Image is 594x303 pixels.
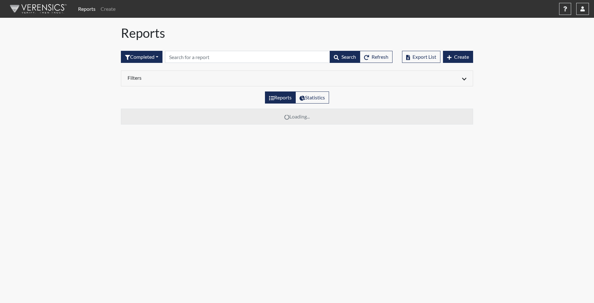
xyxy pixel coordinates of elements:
span: Refresh [372,54,388,60]
span: Export List [412,54,436,60]
button: Refresh [360,51,393,63]
input: Search by Registration ID, Interview Number, or Investigation Name. [165,51,330,63]
button: Completed [121,51,162,63]
button: Search [330,51,360,63]
a: Create [98,3,118,15]
td: Loading... [121,109,473,125]
h1: Reports [121,25,473,41]
div: Filter by interview status [121,51,162,63]
span: Search [341,54,356,60]
button: Export List [402,51,440,63]
label: View statistics about completed interviews [295,91,329,104]
button: Create [443,51,473,63]
div: Click to expand/collapse filters [123,75,471,82]
h6: Filters [128,75,292,81]
label: View the list of reports [265,91,296,104]
a: Reports [76,3,98,15]
span: Create [454,54,469,60]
